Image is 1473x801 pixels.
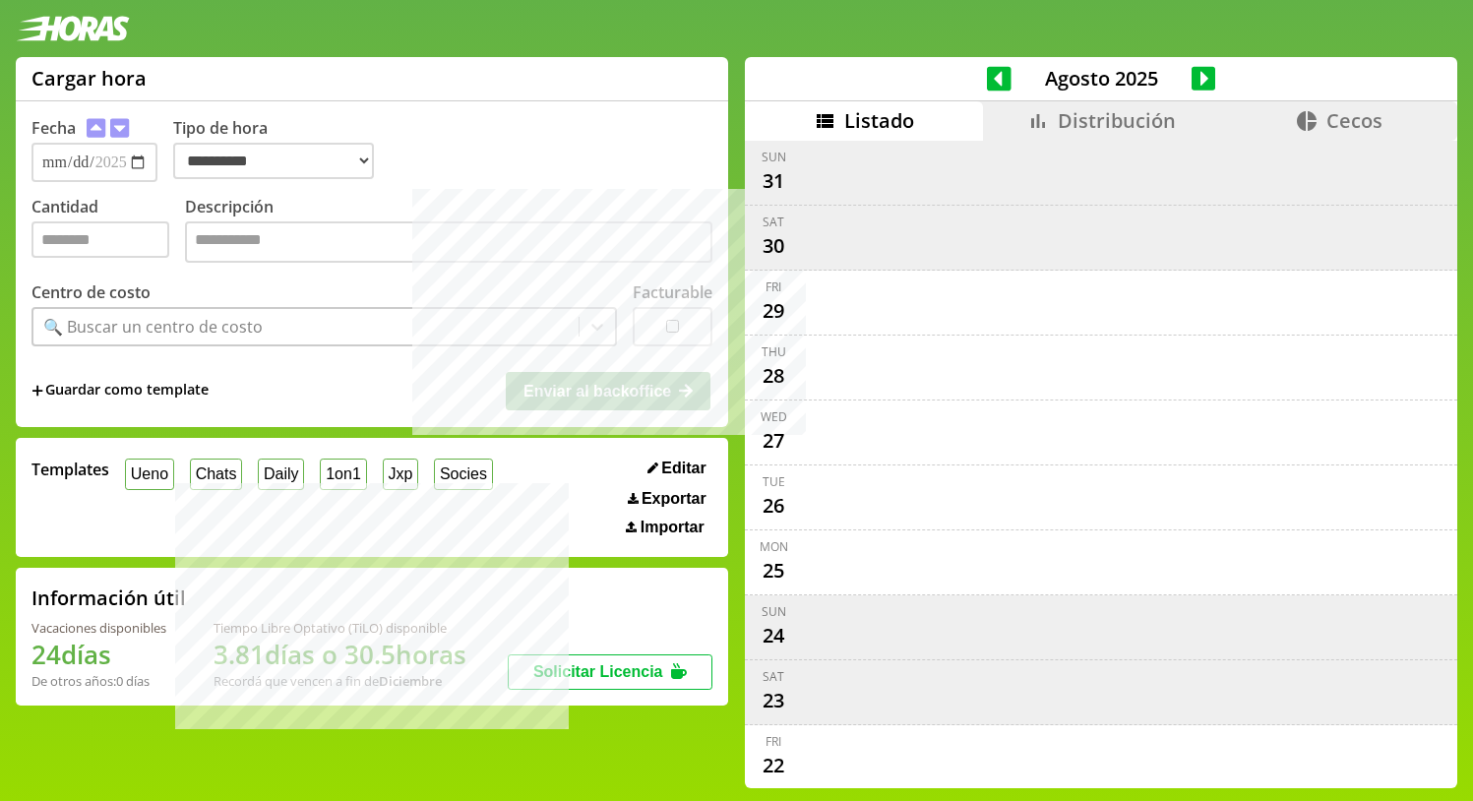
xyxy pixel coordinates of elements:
[758,490,789,522] div: 26
[508,654,712,690] button: Solicitar Licencia
[758,555,789,586] div: 25
[762,603,786,620] div: Sun
[761,408,787,425] div: Wed
[379,672,442,690] b: Diciembre
[758,295,789,327] div: 29
[383,459,419,489] button: Jxp
[190,459,242,489] button: Chats
[185,221,712,263] textarea: Descripción
[633,281,712,303] label: Facturable
[31,619,166,637] div: Vacaciones disponibles
[214,619,466,637] div: Tiempo Libre Optativo (TiLO) disponible
[762,343,786,360] div: Thu
[758,750,789,781] div: 22
[641,519,705,536] span: Importar
[320,459,366,489] button: 1on1
[31,380,43,401] span: +
[766,733,781,750] div: Fri
[763,214,784,230] div: Sat
[125,459,174,489] button: Ueno
[214,637,466,672] h1: 3.81 días o 30.5 horas
[31,221,169,258] input: Cantidad
[173,117,390,182] label: Tipo de hora
[758,165,789,197] div: 31
[763,668,784,685] div: Sat
[31,196,185,268] label: Cantidad
[31,117,76,139] label: Fecha
[533,663,663,680] span: Solicitar Licencia
[31,459,109,480] span: Templates
[185,196,712,268] label: Descripción
[1012,65,1192,92] span: Agosto 2025
[258,459,304,489] button: Daily
[758,230,789,262] div: 30
[758,620,789,651] div: 24
[745,141,1457,786] div: scrollable content
[16,16,130,41] img: logotipo
[661,460,706,477] span: Editar
[642,490,706,508] span: Exportar
[31,281,151,303] label: Centro de costo
[214,672,466,690] div: Recordá que vencen a fin de
[760,538,788,555] div: Mon
[31,380,209,401] span: +Guardar como template
[31,585,186,611] h2: Información útil
[763,473,785,490] div: Tue
[622,489,712,509] button: Exportar
[434,459,493,489] button: Socies
[31,637,166,672] h1: 24 días
[31,672,166,690] div: De otros años: 0 días
[762,149,786,165] div: Sun
[1326,107,1382,134] span: Cecos
[758,360,789,392] div: 28
[173,143,374,179] select: Tipo de hora
[758,685,789,716] div: 23
[758,425,789,457] div: 27
[766,278,781,295] div: Fri
[1058,107,1176,134] span: Distribución
[844,107,914,134] span: Listado
[31,65,147,92] h1: Cargar hora
[43,316,263,338] div: 🔍 Buscar un centro de costo
[642,459,712,478] button: Editar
